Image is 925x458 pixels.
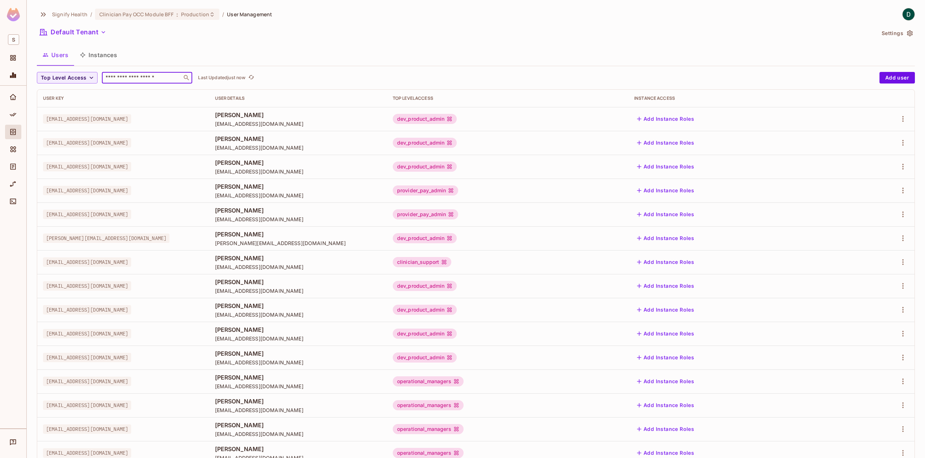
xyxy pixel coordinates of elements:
span: [PERSON_NAME][EMAIL_ADDRESS][DOMAIN_NAME] [43,234,169,243]
div: Elements [5,142,21,157]
span: [EMAIL_ADDRESS][DOMAIN_NAME] [43,186,131,195]
img: SReyMgAAAABJRU5ErkJggg== [7,8,20,21]
span: [EMAIL_ADDRESS][DOMAIN_NAME] [215,287,381,294]
span: [EMAIL_ADDRESS][DOMAIN_NAME] [43,305,131,314]
span: [EMAIL_ADDRESS][DOMAIN_NAME] [43,114,131,124]
span: [EMAIL_ADDRESS][DOMAIN_NAME] [43,329,131,338]
div: dev_product_admin [393,281,457,291]
div: User Details [215,95,381,101]
span: [PERSON_NAME] [215,445,381,453]
button: Settings [879,27,915,39]
div: URL Mapping [5,177,21,191]
span: [EMAIL_ADDRESS][DOMAIN_NAME] [215,311,381,318]
span: Top Level Access [41,73,86,82]
div: dev_product_admin [393,162,457,172]
span: [PERSON_NAME] [215,350,381,358]
div: Workspace: Signify Health [5,31,21,48]
span: [PERSON_NAME] [215,159,381,167]
button: Add Instance Roles [634,185,697,196]
span: [EMAIL_ADDRESS][DOMAIN_NAME] [43,448,131,458]
div: dev_product_admin [393,138,457,148]
span: [PERSON_NAME] [215,206,381,214]
div: Help & Updates [5,435,21,449]
span: [EMAIL_ADDRESS][DOMAIN_NAME] [43,281,131,291]
span: [PERSON_NAME] [215,278,381,286]
span: [EMAIL_ADDRESS][DOMAIN_NAME] [215,335,381,342]
span: [PERSON_NAME] [215,183,381,191]
button: Default Tenant [37,26,109,38]
span: [EMAIL_ADDRESS][DOMAIN_NAME] [215,431,381,437]
span: [EMAIL_ADDRESS][DOMAIN_NAME] [215,383,381,390]
span: Clinician Pay OCC Module BFF [99,11,173,18]
button: refresh [247,73,255,82]
div: clinician_support [393,257,452,267]
span: [PERSON_NAME] [215,397,381,405]
li: / [90,11,92,18]
div: operational_managers [393,424,464,434]
span: [PERSON_NAME] [215,302,381,310]
div: operational_managers [393,400,464,410]
div: dev_product_admin [393,329,457,339]
span: the active workspace [52,11,87,18]
span: [PERSON_NAME] [215,111,381,119]
span: Production [181,11,209,18]
span: [PERSON_NAME] [215,254,381,262]
button: Add Instance Roles [634,328,697,339]
div: Audit Log [5,159,21,174]
span: [EMAIL_ADDRESS][DOMAIN_NAME] [215,407,381,414]
span: [EMAIL_ADDRESS][DOMAIN_NAME] [215,359,381,366]
div: operational_managers [393,376,464,386]
button: Add Instance Roles [634,161,697,172]
button: Top Level Access [37,72,98,84]
span: [EMAIL_ADDRESS][DOMAIN_NAME] [43,401,131,410]
span: [PERSON_NAME] [215,326,381,334]
span: [EMAIL_ADDRESS][DOMAIN_NAME] [215,120,381,127]
div: operational_managers [393,448,464,458]
span: [EMAIL_ADDRESS][DOMAIN_NAME] [43,257,131,267]
span: [EMAIL_ADDRESS][DOMAIN_NAME] [215,216,381,223]
div: Home [5,90,21,104]
span: [PERSON_NAME] [215,421,381,429]
span: [EMAIL_ADDRESS][DOMAIN_NAME] [43,353,131,362]
span: [EMAIL_ADDRESS][DOMAIN_NAME] [43,138,131,147]
div: Policy [5,107,21,122]
span: [PERSON_NAME] [215,135,381,143]
span: S [8,34,19,45]
div: Top Level Access [393,95,623,101]
button: Add Instance Roles [634,113,697,125]
button: Users [37,46,74,64]
span: [EMAIL_ADDRESS][DOMAIN_NAME] [215,168,381,175]
button: Add user [879,72,915,84]
button: Add Instance Roles [634,280,697,292]
div: User Key [43,95,203,101]
img: Dylan Gillespie [903,8,915,20]
p: Last Updated just now [198,75,245,81]
span: [EMAIL_ADDRESS][DOMAIN_NAME] [43,162,131,171]
button: Instances [74,46,123,64]
span: [PERSON_NAME] [215,373,381,381]
button: Add Instance Roles [634,304,697,316]
span: [EMAIL_ADDRESS][DOMAIN_NAME] [215,264,381,270]
div: dev_product_admin [393,233,457,243]
span: [EMAIL_ADDRESS][DOMAIN_NAME] [43,377,131,386]
span: : [176,12,178,17]
div: Monitoring [5,68,21,82]
div: Instance Access [634,95,841,101]
button: Add Instance Roles [634,352,697,363]
span: Click to refresh data [245,73,255,82]
li: / [222,11,224,18]
button: Add Instance Roles [634,209,697,220]
button: Add Instance Roles [634,399,697,411]
span: [EMAIL_ADDRESS][DOMAIN_NAME] [215,192,381,199]
div: dev_product_admin [393,114,457,124]
div: Projects [5,51,21,65]
span: [PERSON_NAME][EMAIL_ADDRESS][DOMAIN_NAME] [215,240,381,247]
button: Add Instance Roles [634,137,697,149]
div: provider_pay_admin [393,185,459,196]
span: [PERSON_NAME] [215,230,381,238]
button: Add Instance Roles [634,423,697,435]
div: Connect [5,194,21,209]
span: [EMAIL_ADDRESS][DOMAIN_NAME] [215,144,381,151]
div: dev_product_admin [393,352,457,363]
div: Directory [5,125,21,139]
